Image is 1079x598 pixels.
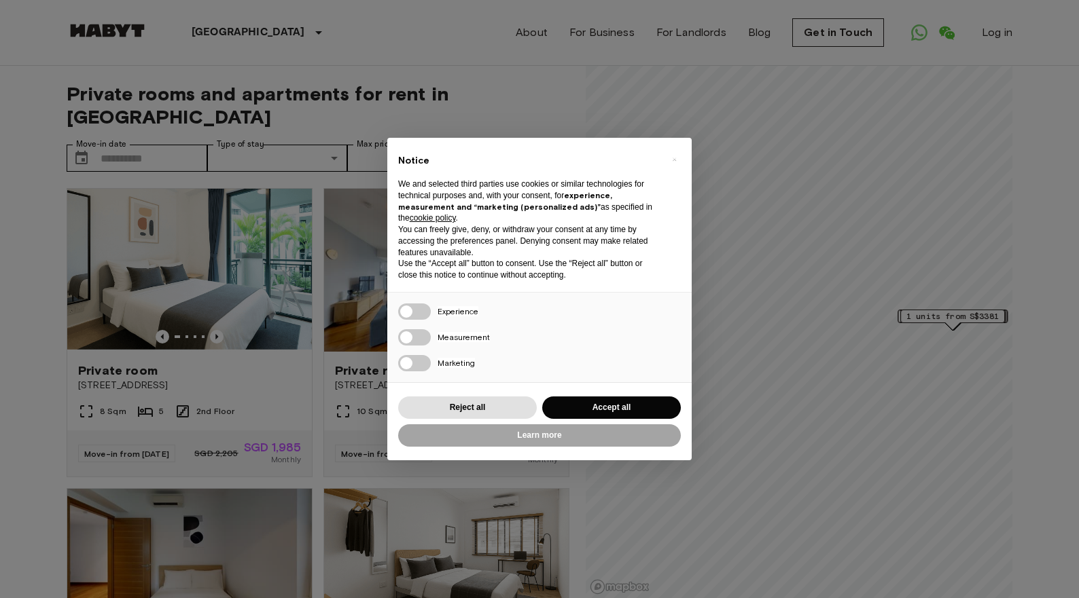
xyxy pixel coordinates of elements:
[542,396,681,419] button: Accept all
[398,154,659,168] h2: Notice
[398,424,681,447] button: Learn more
[438,358,475,368] span: Marketing
[398,190,612,212] strong: experience, measurement and “marketing (personalized ads)”
[438,332,490,342] span: Measurement
[672,151,677,168] span: ×
[398,258,659,281] p: Use the “Accept all” button to consent. Use the “Reject all” button or close this notice to conti...
[398,224,659,258] p: You can freely give, deny, or withdraw your consent at any time by accessing the preferences pane...
[438,306,478,316] span: Experience
[410,213,456,223] a: cookie policy
[398,179,659,224] p: We and selected third parties use cookies or similar technologies for technical purposes and, wit...
[663,149,685,170] button: Close this notice
[398,396,537,419] button: Reject all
